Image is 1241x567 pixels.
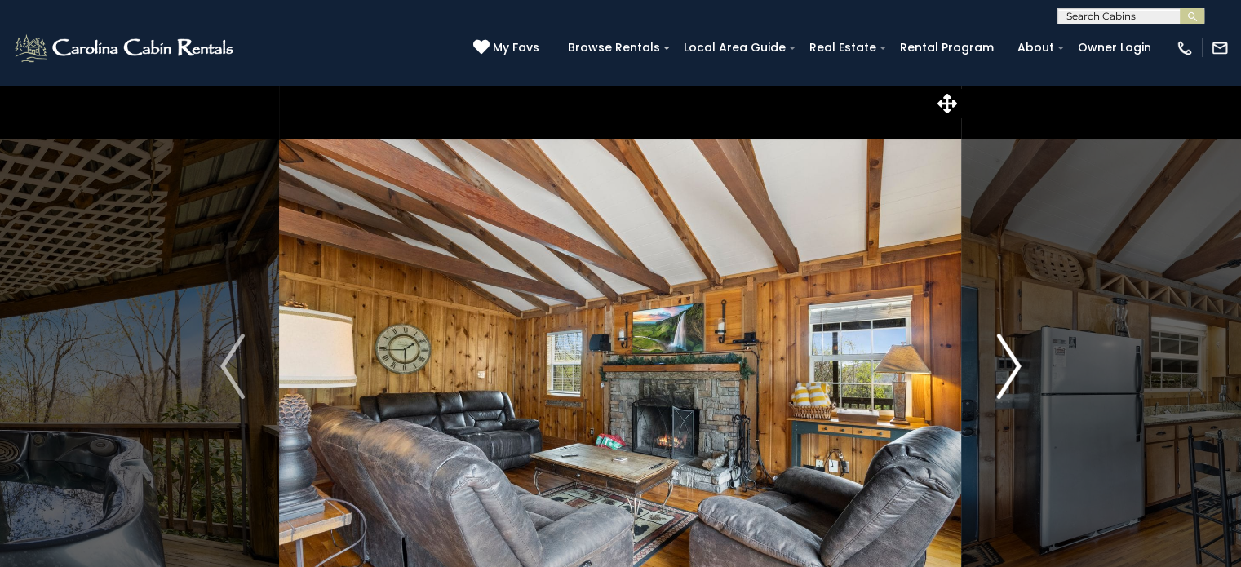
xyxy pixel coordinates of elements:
[892,35,1002,60] a: Rental Program
[493,39,539,56] span: My Favs
[1070,35,1159,60] a: Owner Login
[1176,39,1194,57] img: phone-regular-white.png
[220,334,245,399] img: arrow
[996,334,1021,399] img: arrow
[560,35,668,60] a: Browse Rentals
[12,32,238,64] img: White-1-2.png
[1009,35,1062,60] a: About
[676,35,794,60] a: Local Area Guide
[473,39,543,57] a: My Favs
[801,35,884,60] a: Real Estate
[1211,39,1229,57] img: mail-regular-white.png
